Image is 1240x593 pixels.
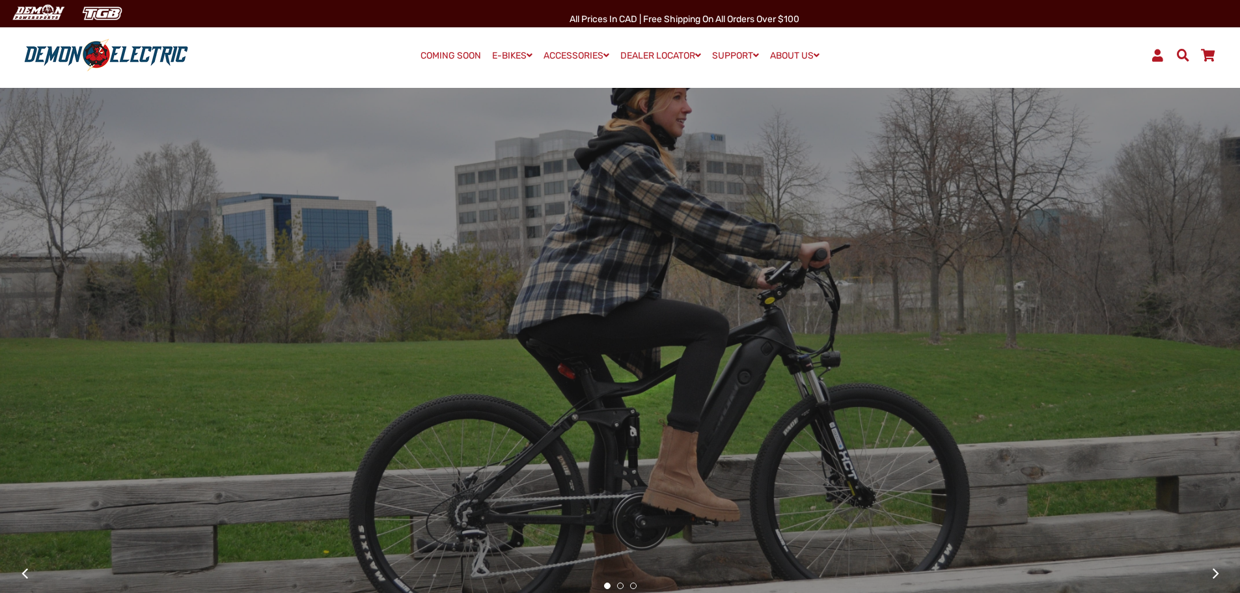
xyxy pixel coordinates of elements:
img: Demon Electric [7,3,69,24]
button: 2 of 3 [617,583,624,589]
a: ACCESSORIES [539,46,614,65]
button: 3 of 3 [630,583,637,589]
a: E-BIKES [488,46,537,65]
img: Demon Electric logo [20,38,193,72]
a: ABOUT US [765,46,824,65]
a: DEALER LOCATOR [616,46,706,65]
a: SUPPORT [708,46,764,65]
a: COMING SOON [416,47,486,65]
span: All Prices in CAD | Free shipping on all orders over $100 [570,14,799,25]
button: 1 of 3 [604,583,611,589]
img: TGB Canada [76,3,129,24]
